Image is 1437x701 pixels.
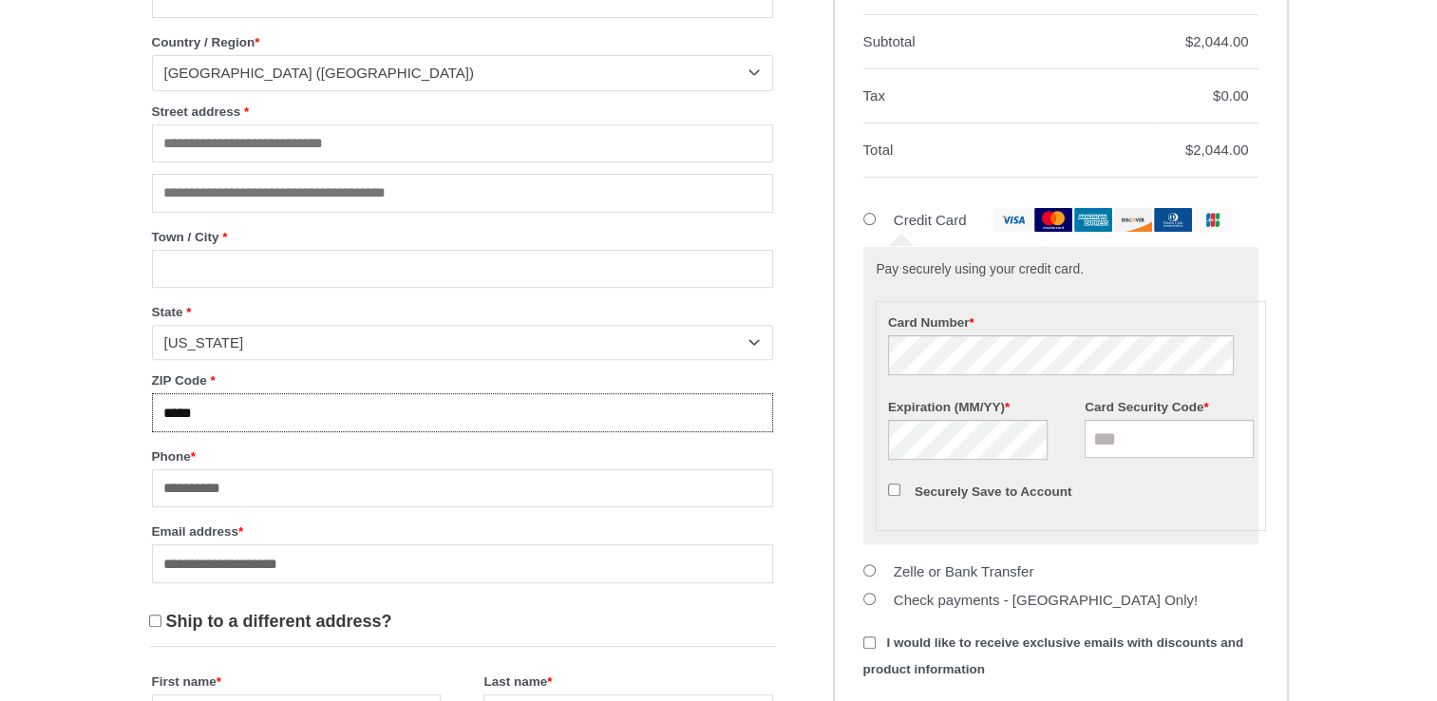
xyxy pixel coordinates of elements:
label: Street address [152,99,773,124]
span: $ [1213,87,1220,104]
label: First name [152,669,441,694]
img: amex [1074,208,1112,232]
span: Colorado [164,333,744,352]
label: Phone [152,444,773,469]
th: Subtotal [863,15,1160,69]
input: I would like to receive exclusive emails with discounts and product information [863,636,876,649]
th: Tax [863,69,1160,123]
label: Town / City [152,224,773,250]
img: visa [994,208,1032,232]
span: State [152,325,773,360]
bdi: 0.00 [1213,87,1249,104]
img: discover [1114,208,1152,232]
label: Check payments - [GEOGRAPHIC_DATA] Only! [894,592,1198,608]
span: I would like to receive exclusive emails with discounts and product information [863,635,1244,676]
label: Securely Save to Account [915,484,1071,499]
img: jcb [1194,208,1232,232]
span: Country / Region [152,55,773,90]
label: Card Number [888,310,1254,335]
label: Last name [483,669,772,694]
span: $ [1185,33,1193,49]
label: Expiration (MM/YY) [888,394,1057,420]
label: Card Security Code [1085,394,1254,420]
label: State [152,299,773,325]
input: Ship to a different address? [149,615,161,627]
th: Total [863,123,1160,178]
fieldset: Payment Info [876,301,1265,531]
img: mastercard [1034,208,1072,232]
bdi: 2,044.00 [1185,33,1249,49]
bdi: 2,044.00 [1185,142,1249,158]
span: United States (US) [164,64,744,83]
p: Pay securely using your credit card. [876,260,1244,280]
label: Zelle or Bank Transfer [894,563,1034,579]
label: Credit Card [894,212,1232,228]
label: Email address [152,519,773,544]
span: $ [1185,142,1193,158]
label: ZIP Code [152,368,773,393]
span: Ship to a different address? [166,612,392,631]
img: dinersclub [1154,208,1192,232]
label: Country / Region [152,29,773,55]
